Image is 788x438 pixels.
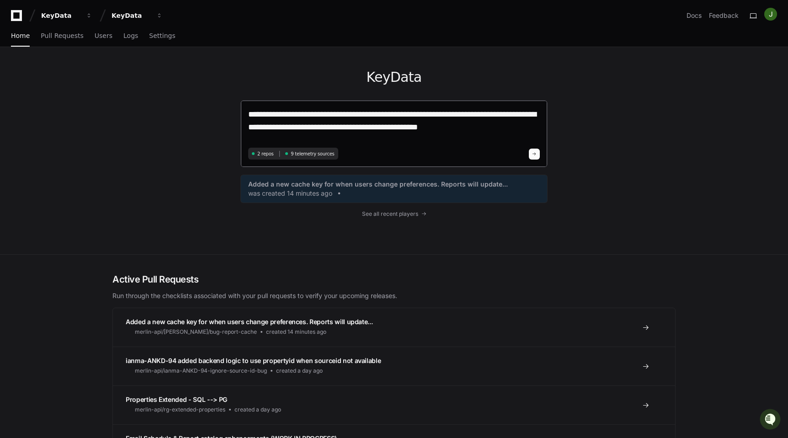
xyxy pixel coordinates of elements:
[64,96,111,103] a: Powered byPylon
[113,308,675,347] a: Added a new cache key for when users change preferences. Reports will update...merlin-api/[PERSON...
[248,189,332,198] span: was created 14 minutes ago
[266,328,326,336] span: created 14 minutes ago
[362,210,418,218] span: See all recent players
[248,180,540,198] a: Added a new cache key for when users change preferences. Reports will update...was created 14 min...
[240,69,548,85] h1: KeyData
[155,71,166,82] button: Start new chat
[687,11,702,20] a: Docs
[9,37,166,51] div: Welcome
[41,26,83,47] a: Pull Requests
[149,26,175,47] a: Settings
[95,26,112,47] a: Users
[291,150,334,157] span: 9 telemetry sources
[9,9,27,27] img: PlayerZero
[709,11,739,20] button: Feedback
[248,180,508,189] span: Added a new cache key for when users change preferences. Reports will update...
[257,150,274,157] span: 2 repos
[91,96,111,103] span: Pylon
[764,8,777,21] img: ACg8ocLpn0xHlhIA5pvKoUKSYOvxSIAvatXNW610fzkHo73o9XIMrg=s96-c
[276,367,323,374] span: created a day ago
[126,318,373,326] span: Added a new cache key for when users change preferences. Reports will update...
[9,68,26,85] img: 1756235613930-3d25f9e4-fa56-45dd-b3ad-e072dfbd1548
[37,7,96,24] button: KeyData
[123,33,138,38] span: Logs
[135,328,257,336] span: merlin-api/[PERSON_NAME]/bug-report-cache
[31,77,116,85] div: We're available if you need us!
[41,11,80,20] div: KeyData
[123,26,138,47] a: Logs
[759,408,783,433] iframe: Open customer support
[112,291,676,300] p: Run through the checklists associated with your pull requests to verify your upcoming releases.
[113,347,675,385] a: ianma-ANKD-94 added backend logic to use propertyid when sourceid not availablemerlin-api/ianma-A...
[112,11,151,20] div: KeyData
[41,33,83,38] span: Pull Requests
[234,406,281,413] span: created a day ago
[113,385,675,424] a: Properties Extended - SQL --> PGmerlin-api/rg-extended-propertiescreated a day ago
[11,33,30,38] span: Home
[240,210,548,218] a: See all recent players
[11,26,30,47] a: Home
[149,33,175,38] span: Settings
[135,406,225,413] span: merlin-api/rg-extended-properties
[95,33,112,38] span: Users
[31,68,150,77] div: Start new chat
[126,357,381,364] span: ianma-ANKD-94 added backend logic to use propertyid when sourceid not available
[112,273,676,286] h2: Active Pull Requests
[135,367,267,374] span: merlin-api/ianma-ANKD-94-ignore-source-id-bug
[108,7,166,24] button: KeyData
[126,395,227,403] span: Properties Extended - SQL --> PG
